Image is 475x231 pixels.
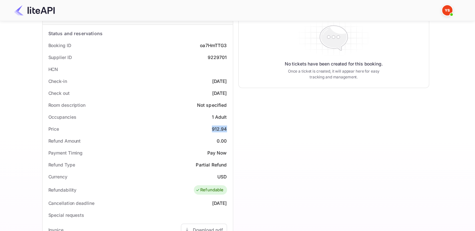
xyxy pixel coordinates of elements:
div: USD [217,173,227,180]
div: Special requests [48,212,84,218]
div: Pay Now [207,149,227,156]
p: Once a ticket is created, it will appear here for easy tracking and management. [283,68,385,80]
div: 912.94 [212,126,227,132]
div: 1 Adult [212,114,227,120]
div: [DATE] [212,78,227,85]
div: Cancellation deadline [48,200,94,206]
div: Check-in [48,78,67,85]
div: Refund Type [48,161,75,168]
div: Supplier ID [48,54,72,61]
div: Occupancies [48,114,76,120]
div: [DATE] [212,90,227,96]
div: 9229701 [207,54,227,61]
div: Room description [48,102,85,108]
div: Payment Timing [48,149,83,156]
div: HCN [48,66,58,73]
p: No tickets have been created for this booking. [285,61,383,67]
div: Status and reservations [48,30,103,37]
div: Booking ID [48,42,71,49]
div: Refundable [195,187,224,193]
div: Partial Refund [196,161,227,168]
div: Check out [48,90,70,96]
div: Not specified [197,102,227,108]
div: Refund Amount [48,137,81,144]
div: 0.00 [217,137,227,144]
div: Currency [48,173,67,180]
div: Refundability [48,186,77,193]
img: Yandex Support [442,5,452,15]
div: [DATE] [212,200,227,206]
img: LiteAPI Logo [14,5,55,15]
div: Price [48,126,59,132]
div: oa7HmTTG3 [200,42,227,49]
